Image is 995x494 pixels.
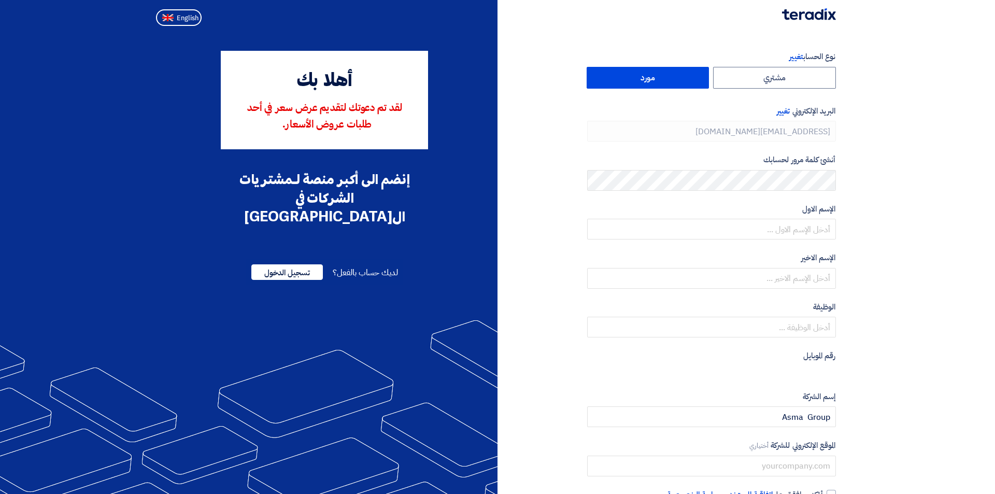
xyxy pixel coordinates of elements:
[177,15,198,22] span: English
[587,440,836,451] label: الموقع الإلكتروني للشركة
[587,268,836,289] input: أدخل الإسم الاخير ...
[587,203,836,215] label: الإسم الاول
[587,252,836,264] label: الإسم الاخير
[235,67,414,95] div: أهلا بك
[587,317,836,337] input: أدخل الوظيفة ...
[587,456,836,476] input: yourcompany.com
[221,170,428,226] div: إنضم الى أكبر منصة لـمشتريات الشركات في ال[GEOGRAPHIC_DATA]
[777,105,790,117] span: تغيير
[587,301,836,313] label: الوظيفة
[247,103,402,130] span: لقد تم دعوتك لتقديم عرض سعر في أحد طلبات عروض الأسعار.
[587,105,836,117] label: البريد الإلكتروني
[587,406,836,427] input: أدخل إسم الشركة ...
[251,264,323,280] span: تسجيل الدخول
[333,266,397,279] span: لديك حساب بالفعل؟
[587,121,836,142] input: أدخل بريد العمل الإلكتروني الخاص بك ...
[782,8,836,20] img: Teradix logo
[713,67,836,89] label: مشتري
[749,441,769,450] span: أختياري
[587,391,836,403] label: إسم الشركة
[587,154,836,166] label: أنشئ كلمة مرور لحسابك
[587,51,836,63] label: نوع الحساب
[587,219,836,239] input: أدخل الإسم الاول ...
[587,67,709,89] label: مورد
[251,266,323,279] a: تسجيل الدخول
[587,350,836,362] label: رقم الموبايل
[156,9,202,26] button: English
[162,14,174,22] img: en-US.png
[789,51,803,62] span: تغيير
